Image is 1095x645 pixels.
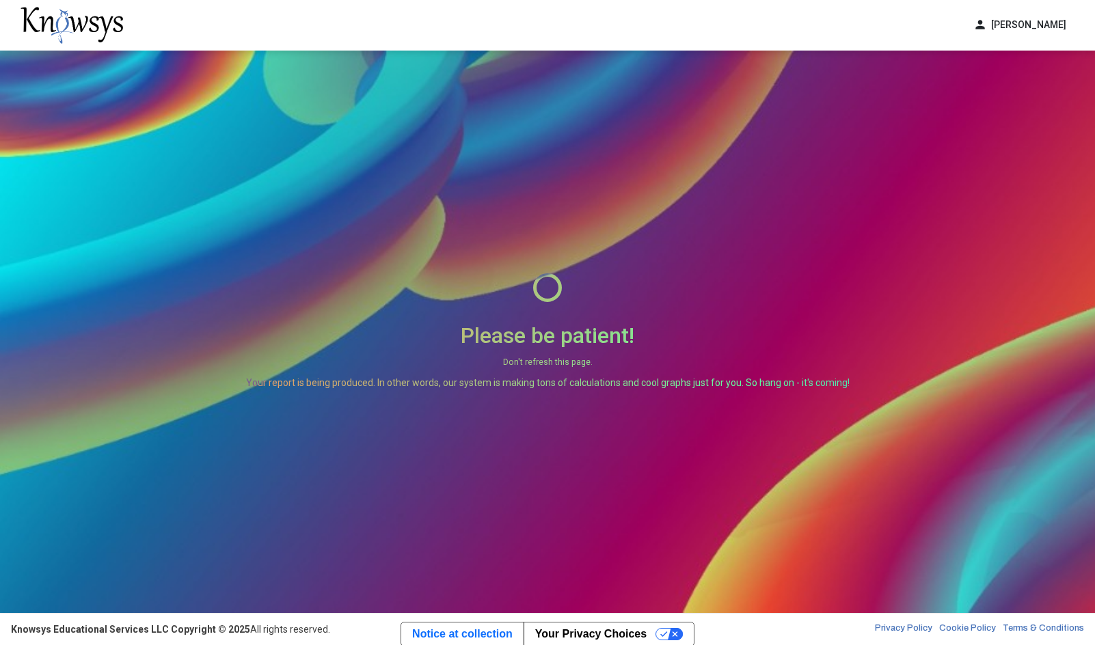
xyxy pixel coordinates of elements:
[965,14,1074,36] button: person[PERSON_NAME]
[1003,622,1084,636] a: Terms & Conditions
[246,322,850,348] h2: Please be patient!
[973,18,987,32] span: person
[939,622,996,636] a: Cookie Policy
[246,355,850,369] small: Don't refresh this page.
[11,624,250,635] strong: Knowsys Educational Services LLC Copyright © 2025
[246,376,850,389] p: Your report is being produced. In other words, our system is making tons of calculations and cool...
[21,7,123,44] img: knowsys-logo.png
[875,622,932,636] a: Privacy Policy
[11,622,330,636] div: All rights reserved.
